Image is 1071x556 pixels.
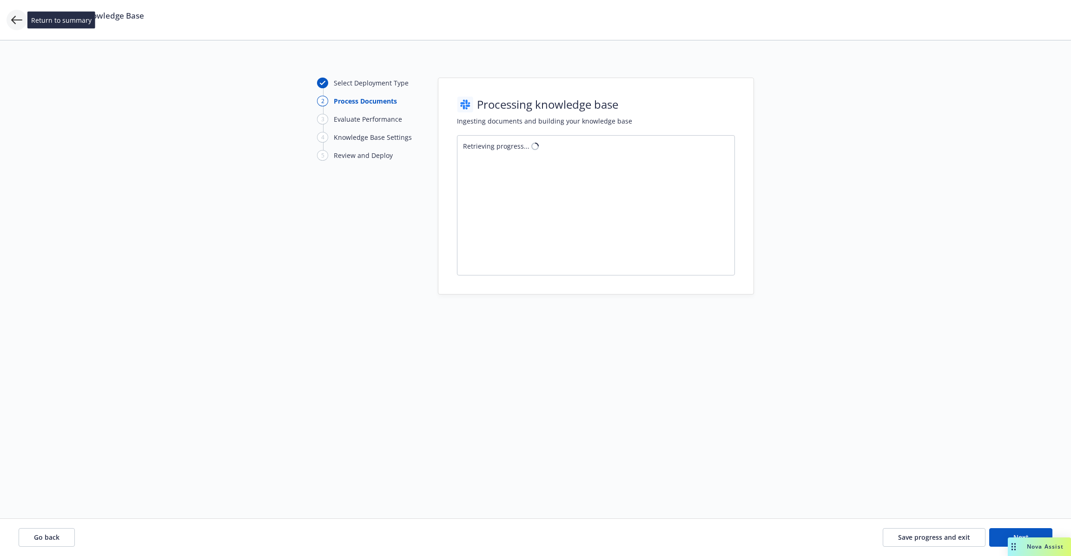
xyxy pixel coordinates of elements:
div: Process Documents [334,96,397,106]
div: 3 [317,114,328,124]
span: Create Benji Knowledge Base [33,10,144,21]
div: Select Deployment Type [334,78,409,88]
div: 4 [317,132,328,143]
div: 5 [317,150,328,161]
button: Save progress and exit [883,528,985,547]
span: Return to summary [31,15,92,25]
h2: Ingesting documents and building your knowledge base [457,116,735,126]
span: Nova Assist [1027,543,1064,550]
div: Retrieving progress... [463,141,529,151]
button: Nova Assist [1008,537,1071,556]
button: Go back [19,528,75,547]
div: Review and Deploy [334,150,393,160]
div: Evaluate Performance [334,114,402,124]
span: Save progress and exit [898,533,970,542]
span: Go back [34,533,59,542]
span: Next [1013,533,1029,542]
button: Next [989,528,1052,547]
div: 2 [317,96,328,106]
div: Knowledge Base Settings [334,132,412,142]
h1: Processing knowledge base [477,97,618,112]
div: Drag to move [1008,537,1019,556]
